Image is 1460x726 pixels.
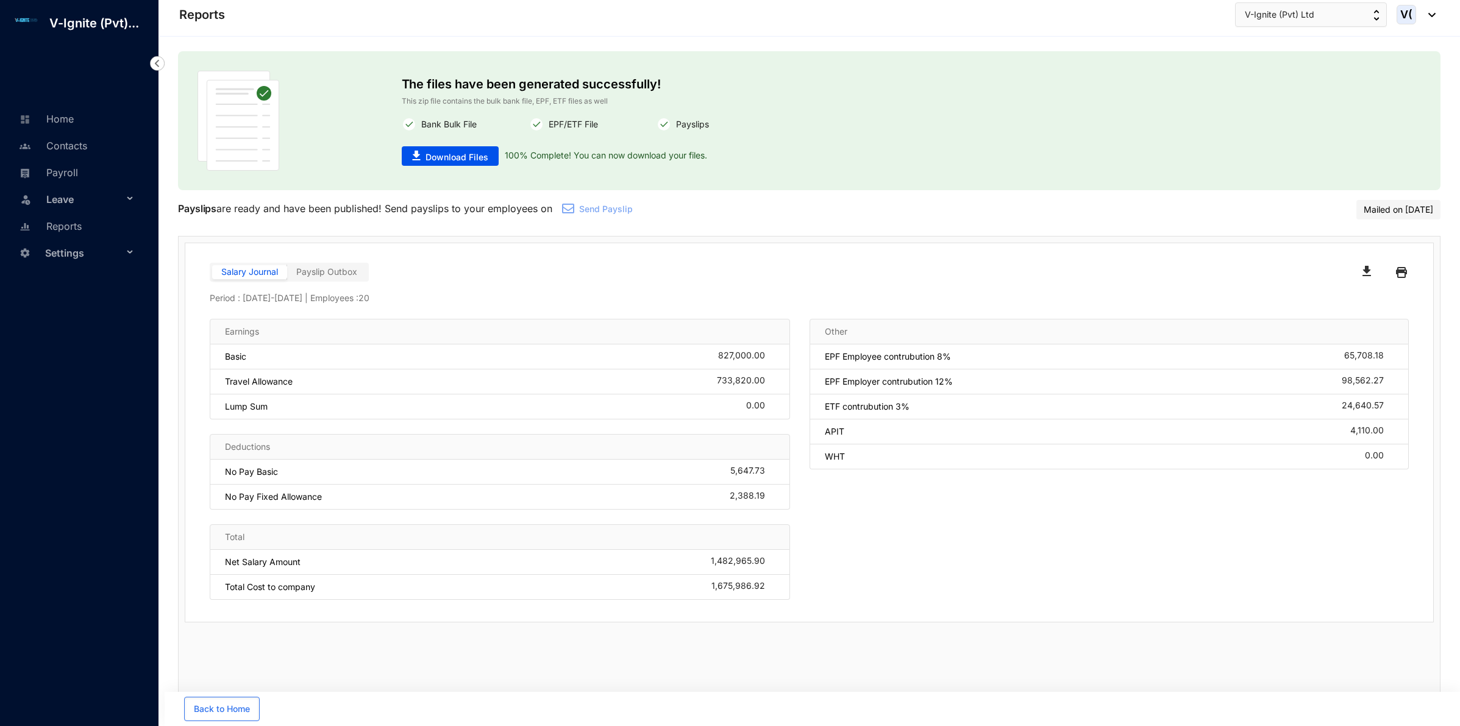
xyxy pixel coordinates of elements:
[746,400,775,413] div: 0.00
[20,247,30,258] img: settings-unselected.1febfda315e6e19643a1.svg
[225,466,278,478] p: No Pay Basic
[16,140,87,152] a: Contacts
[402,146,499,166] button: Download Files
[10,105,144,132] li: Home
[671,117,709,132] p: Payslips
[730,466,775,478] div: 5,647.73
[225,375,293,388] p: Travel Allowance
[825,425,844,438] p: APIT
[20,221,30,232] img: report-unselected.e6a6b4230fc7da01f883.svg
[20,193,32,205] img: leave-unselected.2934df6273408c3f84d9.svg
[825,375,953,388] p: EPF Employer contrubution 12%
[20,114,30,125] img: home-unselected.a29eae3204392db15eaf.svg
[16,166,78,179] a: Payroll
[225,441,270,453] p: Deductions
[16,220,82,232] a: Reports
[544,117,598,132] p: EPF/ETF File
[499,146,707,166] p: 100% Complete! You can now download your files.
[198,71,279,171] img: publish-paper.61dc310b45d86ac63453e08fbc6f32f2.svg
[825,326,847,338] p: Other
[20,168,30,179] img: payroll-unselected.b590312f920e76f0c668.svg
[45,241,123,265] span: Settings
[296,266,357,277] span: Payslip Outbox
[10,158,144,185] li: Payroll
[1364,204,1433,216] p: Mailed on [DATE]
[1235,2,1387,27] button: V-Ignite (Pvt) Ltd
[179,6,225,23] p: Reports
[194,703,250,715] span: Back to Home
[16,113,74,125] a: Home
[1365,450,1394,463] div: 0.00
[225,326,259,338] p: Earnings
[1342,400,1394,413] div: 24,640.57
[1342,375,1394,388] div: 98,562.27
[657,117,671,132] img: white-round-correct.82fe2cc7c780f4a5f5076f0407303cee.svg
[12,16,40,24] img: log
[150,56,165,71] img: nav-icon-left.19a07721e4dec06a274f6d07517f07b7.svg
[225,351,246,363] p: Basic
[402,95,1014,107] p: This zip file contains the bulk bank file, EPF, ETF files as well
[225,491,322,503] p: No Pay Fixed Allowance
[1422,13,1436,17] img: dropdown-black.8e83cc76930a90b1a4fdb6d089b7bf3a.svg
[225,556,301,568] p: Net Salary Amount
[1373,10,1380,21] img: up-down-arrow.74152d26bf9780fbf563ca9c90304185.svg
[46,187,123,212] span: Leave
[402,117,416,132] img: white-round-correct.82fe2cc7c780f4a5f5076f0407303cee.svg
[40,15,149,32] p: V-Ignite (Pvt)...
[1396,263,1407,282] img: black-printer.ae25802fba4fa849f9fa1ebd19a7ed0d.svg
[210,292,1409,304] p: Period : [DATE] - [DATE] | Employees : 20
[402,71,1014,95] p: The files have been generated successfully!
[178,201,216,216] p: Payslips
[184,697,260,721] button: Back to Home
[552,200,643,219] button: Send Payslip
[1344,351,1394,363] div: 65,708.18
[711,556,775,568] div: 1,482,965.90
[225,531,244,543] p: Total
[225,581,315,593] p: Total Cost to company
[10,132,144,158] li: Contacts
[825,351,951,363] p: EPF Employee contrubution 8%
[1400,9,1412,20] span: V(
[1245,8,1314,21] span: V-Ignite (Pvt) Ltd
[416,117,477,132] p: Bank Bulk File
[1362,266,1371,276] img: black-download.65125d1489207c3b344388237fee996b.svg
[825,450,845,463] p: WHT
[717,375,775,388] div: 733,820.00
[730,491,775,503] div: 2,388.19
[1350,425,1394,438] div: 4,110.00
[221,266,278,277] span: Salary Journal
[10,212,144,239] li: Reports
[529,117,544,132] img: white-round-correct.82fe2cc7c780f4a5f5076f0407303cee.svg
[20,141,30,152] img: people-unselected.118708e94b43a90eceab.svg
[825,400,910,413] p: ETF contrubution 3%
[426,151,488,163] span: Download Files
[711,581,775,593] div: 1,675,986.92
[718,351,775,363] div: 827,000.00
[225,400,268,413] p: Lump Sum
[178,201,552,216] p: are ready and have been published! Send payslips to your employees on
